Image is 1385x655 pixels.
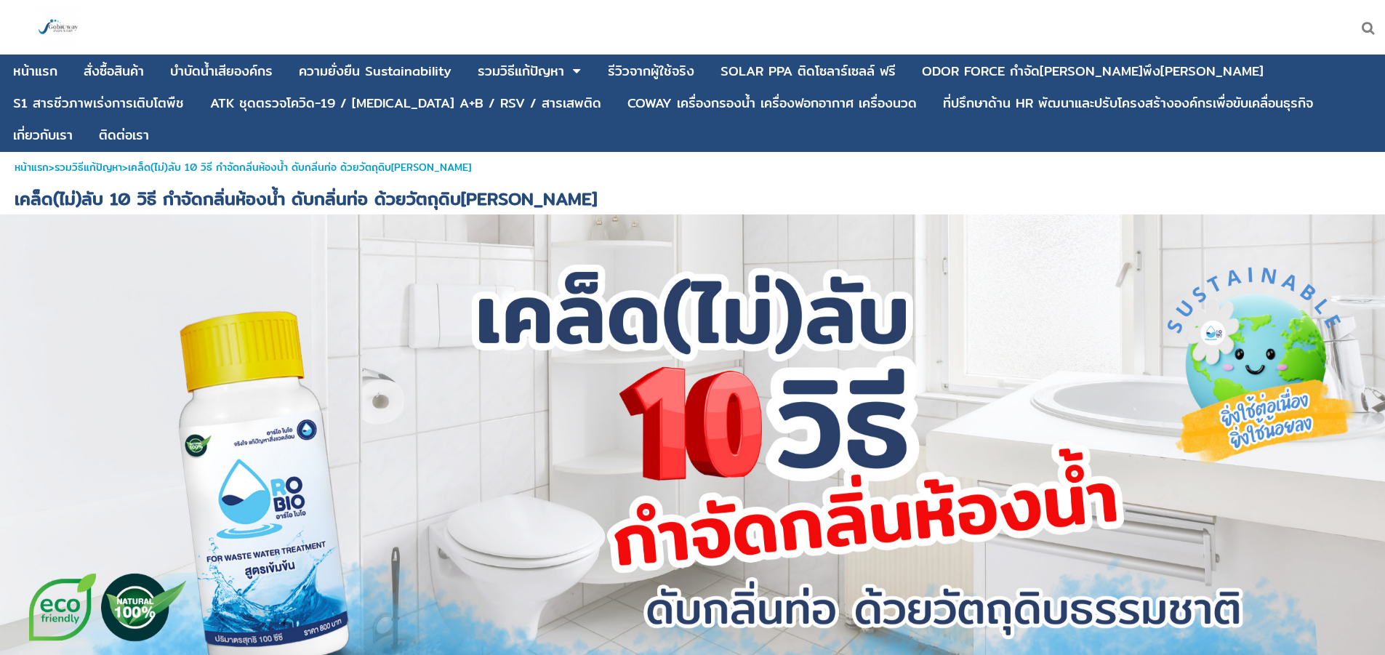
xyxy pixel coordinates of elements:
[84,65,144,78] div: สั่งซื้อสินค้า
[84,57,144,85] a: สั่งซื้อสินค้า
[210,89,601,117] a: ATK ชุดตรวจโควิด-19 / [MEDICAL_DATA] A+B / RSV / สารเสพติด
[55,159,122,175] a: รวมวิธีแก้ปัญหา
[943,97,1313,110] div: ที่ปรึกษาด้าน HR พัฒนาและปรับโครงสร้างองค์กรเพื่อขับเคลื่อนธุรกิจ
[720,57,896,85] a: SOLAR PPA ติดโซลาร์เซลล์ ฟรี
[99,121,149,149] a: ติดต่อเรา
[299,65,451,78] div: ความยั่งยืน Sustainability
[99,129,149,142] div: ติดต่อเรา
[210,97,601,110] div: ATK ชุดตรวจโควิด-19 / [MEDICAL_DATA] A+B / RSV / สารเสพติด
[627,89,917,117] a: COWAY เครื่องกรองน้ำ เครื่องฟอกอากาศ เครื่องนวด
[170,57,273,85] a: บําบัดน้ำเสียองค์กร
[608,65,694,78] div: รีวิวจากผู้ใช้จริง
[13,97,184,110] div: S1 สารชีวภาพเร่งการเติบโตพืช
[478,57,564,85] a: รวมวิธีแก้ปัญหา
[13,65,57,78] div: หน้าแรก
[943,89,1313,117] a: ที่ปรึกษาด้าน HR พัฒนาและปรับโครงสร้างองค์กรเพื่อขับเคลื่อนธุรกิจ
[608,57,694,85] a: รีวิวจากผู้ใช้จริง
[478,65,564,78] div: รวมวิธีแก้ปัญหา
[36,6,80,49] img: large-1644130236041.jpg
[15,159,49,175] a: หน้าแรก
[15,185,597,212] span: เคล็ด(ไม่)ลับ 10 วิธี กำจัดกลิ่นห้องน้ำ ดับกลิ่นท่อ ด้วยวัตถุดิบ[PERSON_NAME]
[13,89,184,117] a: S1 สารชีวภาพเร่งการเติบโตพืช
[922,65,1264,78] div: ODOR FORCE กำจัด[PERSON_NAME]พึง[PERSON_NAME]
[299,57,451,85] a: ความยั่งยืน Sustainability
[170,65,273,78] div: บําบัดน้ำเสียองค์กร
[627,97,917,110] div: COWAY เครื่องกรองน้ำ เครื่องฟอกอากาศ เครื่องนวด
[13,129,73,142] div: เกี่ยวกับเรา
[13,121,73,149] a: เกี่ยวกับเรา
[720,65,896,78] div: SOLAR PPA ติดโซลาร์เซลล์ ฟรี
[13,57,57,85] a: หน้าแรก
[922,57,1264,85] a: ODOR FORCE กำจัด[PERSON_NAME]พึง[PERSON_NAME]
[128,159,471,175] span: เคล็ด(ไม่)ลับ 10 วิธี กำจัดกลิ่นห้องน้ำ ดับกลิ่นท่อ ด้วยวัตถุดิบ[PERSON_NAME]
